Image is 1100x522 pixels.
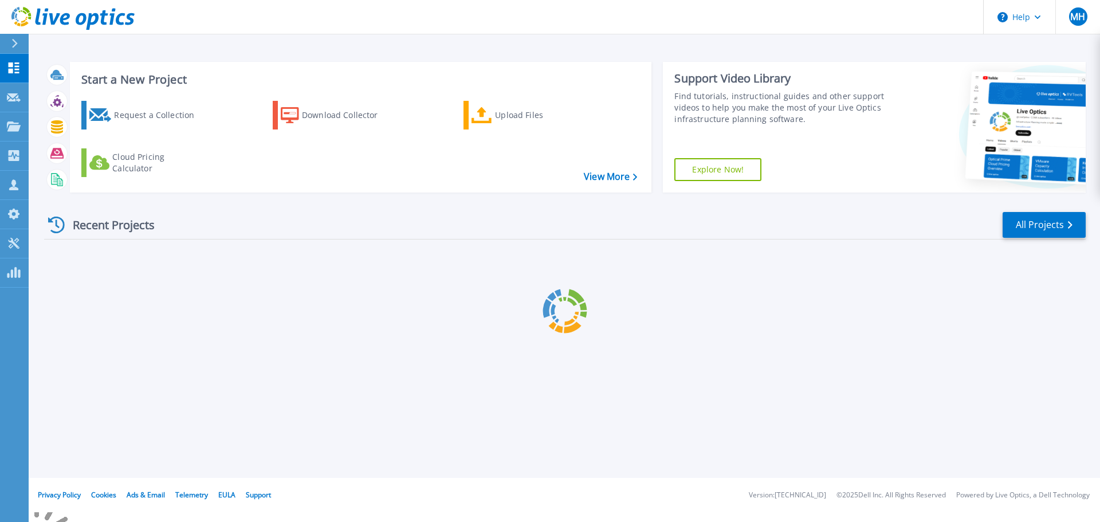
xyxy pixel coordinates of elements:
a: EULA [218,490,235,500]
div: Recent Projects [44,211,170,239]
div: Find tutorials, instructional guides and other support videos to help you make the most of your L... [674,91,890,125]
a: Cloud Pricing Calculator [81,148,209,177]
div: Download Collector [302,104,394,127]
span: MH [1070,12,1085,21]
li: Powered by Live Optics, a Dell Technology [956,492,1090,499]
a: Upload Files [463,101,591,129]
a: Privacy Policy [38,490,81,500]
a: Telemetry [175,490,208,500]
div: Request a Collection [114,104,206,127]
a: View More [584,171,637,182]
a: Request a Collection [81,101,209,129]
li: Version: [TECHNICAL_ID] [749,492,826,499]
div: Upload Files [495,104,587,127]
h3: Start a New Project [81,73,637,86]
a: Download Collector [273,101,400,129]
div: Cloud Pricing Calculator [112,151,204,174]
div: Support Video Library [674,71,890,86]
a: Ads & Email [127,490,165,500]
li: © 2025 Dell Inc. All Rights Reserved [836,492,946,499]
a: Support [246,490,271,500]
a: Explore Now! [674,158,761,181]
a: All Projects [1003,212,1086,238]
a: Cookies [91,490,116,500]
